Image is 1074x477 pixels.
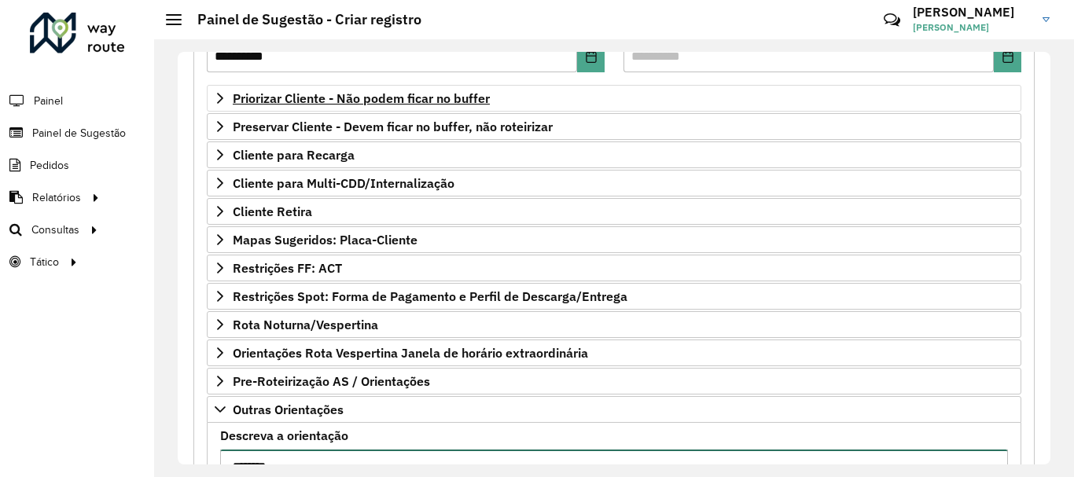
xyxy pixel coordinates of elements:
[233,233,417,246] span: Mapas Sugeridos: Placa-Cliente
[233,149,355,161] span: Cliente para Recarga
[207,198,1021,225] a: Cliente Retira
[233,318,378,331] span: Rota Noturna/Vespertina
[913,20,1031,35] span: [PERSON_NAME]
[207,339,1021,366] a: Orientações Rota Vespertina Janela de horário extraordinária
[207,255,1021,281] a: Restrições FF: ACT
[994,41,1021,72] button: Choose Date
[233,262,342,274] span: Restrições FF: ACT
[233,120,553,133] span: Preservar Cliente - Devem ficar no buffer, não roteirizar
[577,41,605,72] button: Choose Date
[220,426,348,445] label: Descreva a orientação
[875,3,909,37] a: Contato Rápido
[32,125,126,141] span: Painel de Sugestão
[30,157,69,174] span: Pedidos
[207,113,1021,140] a: Preservar Cliente - Devem ficar no buffer, não roteirizar
[207,396,1021,423] a: Outras Orientações
[207,85,1021,112] a: Priorizar Cliente - Não podem ficar no buffer
[32,189,81,206] span: Relatórios
[233,205,312,218] span: Cliente Retira
[233,92,490,105] span: Priorizar Cliente - Não podem ficar no buffer
[233,347,588,359] span: Orientações Rota Vespertina Janela de horário extraordinária
[913,5,1031,20] h3: [PERSON_NAME]
[233,375,430,387] span: Pre-Roteirização AS / Orientações
[31,222,79,238] span: Consultas
[207,226,1021,253] a: Mapas Sugeridos: Placa-Cliente
[233,290,627,303] span: Restrições Spot: Forma de Pagamento e Perfil de Descarga/Entrega
[207,311,1021,338] a: Rota Noturna/Vespertina
[233,403,344,416] span: Outras Orientações
[207,368,1021,394] a: Pre-Roteirização AS / Orientações
[34,93,63,109] span: Painel
[182,11,421,28] h2: Painel de Sugestão - Criar registro
[30,254,59,270] span: Tático
[207,170,1021,196] a: Cliente para Multi-CDD/Internalização
[207,283,1021,310] a: Restrições Spot: Forma de Pagamento e Perfil de Descarga/Entrega
[207,141,1021,168] a: Cliente para Recarga
[233,177,454,189] span: Cliente para Multi-CDD/Internalização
